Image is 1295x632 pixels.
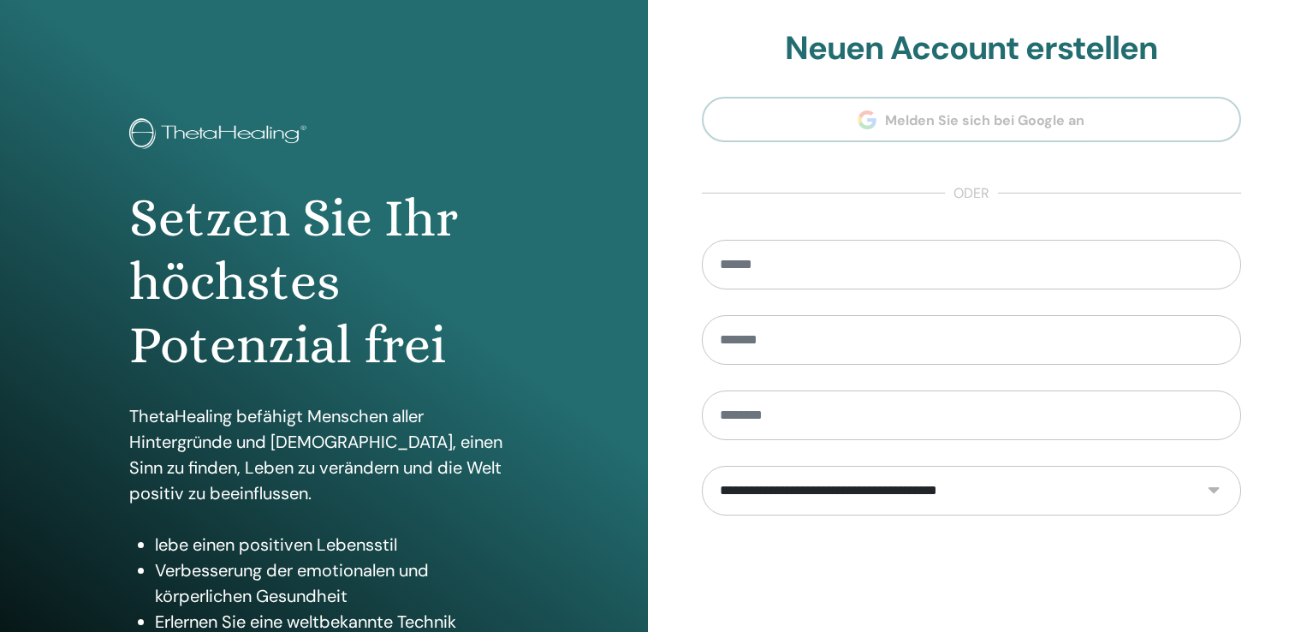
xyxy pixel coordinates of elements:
span: oder [945,183,998,204]
li: Verbesserung der emotionalen und körperlichen Gesundheit [155,557,518,609]
iframe: reCAPTCHA [841,541,1102,608]
li: lebe einen positiven Lebensstil [155,532,518,557]
h2: Neuen Account erstellen [702,29,1242,69]
h1: Setzen Sie Ihr höchstes Potenzial frei [129,187,518,378]
p: ThetaHealing befähigt Menschen aller Hintergründe und [DEMOGRAPHIC_DATA], einen Sinn zu finden, L... [129,403,518,506]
